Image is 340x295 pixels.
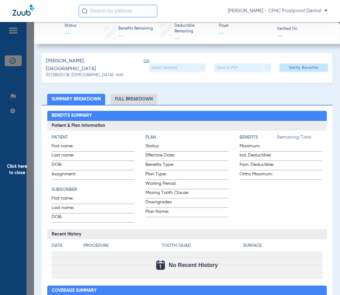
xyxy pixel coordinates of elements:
[145,208,192,217] span: Plan Name:
[169,262,218,268] span: No Recent History
[240,171,277,179] span: Ortho Maximum:
[228,8,327,14] span: [PERSON_NAME] - CFHC Frostproof Dental
[240,143,277,151] span: Maximum:
[145,162,192,170] span: Benefits Type:
[13,5,34,16] img: Zuub Logo
[219,30,271,37] span: --
[145,134,228,141] h4: Plan
[240,134,277,141] h4: Benefits
[52,143,82,151] span: First name:
[52,162,82,170] span: DOB:
[52,186,134,193] h4: Subscriber
[145,190,192,198] span: Missing Tooth Clause:
[52,171,82,179] span: Assignment:
[118,33,123,38] span: --
[289,65,319,70] span: Verify Benefits
[174,23,213,34] span: Deductible Remaining
[162,242,241,251] app-breakdown-title: Tooth/Quad
[82,8,88,14] img: Search Icon
[243,242,322,249] h4: Surface
[162,242,241,249] h4: Tooth/Quad
[145,180,192,189] span: Waiting Period:
[79,5,157,17] input: Search for patients
[47,229,327,239] h3: Recent History
[145,199,192,207] span: Downgrades:
[145,152,192,161] span: Effective Date:
[277,32,283,39] span: --
[65,30,76,37] span: --
[240,162,277,170] span: Fam. Deductible:
[243,242,322,251] app-breakdown-title: Surface
[309,265,340,295] iframe: Chat Widget
[52,152,82,161] span: Last name:
[52,134,134,141] h4: Patient
[65,23,76,29] span: Status
[52,242,78,251] app-breakdown-title: Date
[145,143,192,151] span: Status:
[52,214,82,222] span: DOB:
[240,152,277,161] span: Ind. Deductible:
[46,73,123,78] span: (1372180) DOB: [DEMOGRAPHIC_DATA] - HoH
[52,205,82,213] span: Last name:
[47,121,327,131] h3: Patient & Plan Information
[83,242,160,251] app-breakdown-title: Procedure
[83,242,160,249] h4: Procedure
[280,64,328,72] button: Verify Benefits
[47,111,327,121] h2: Benefits Summary
[52,242,78,249] h4: Date
[277,26,330,32] span: Verified On
[277,134,322,143] span: Remaining/Total
[145,171,192,179] span: Plan Type:
[52,195,82,204] span: First name:
[118,26,153,32] span: Benefits Remaining
[46,57,136,73] span: [PERSON_NAME], [GEOGRAPHIC_DATA]
[47,94,105,105] li: Summary Breakdown
[110,94,157,105] li: Full Breakdown
[219,23,271,29] span: Payer
[174,36,179,41] span: --
[156,260,165,270] img: Calendar
[144,59,149,73] span: Edit
[240,134,277,143] app-breakdown-title: Benefits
